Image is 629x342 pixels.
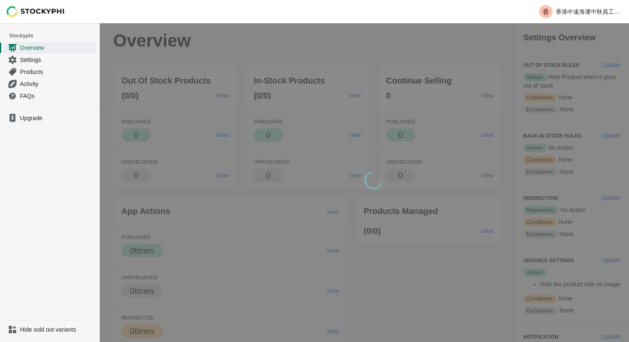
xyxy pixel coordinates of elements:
a: Hide sold out variants [3,324,96,335]
span: Settings [20,56,94,64]
a: Settings [3,54,96,66]
button: Avatar with initials 香香港中遠海運中秋員工福利 [536,3,626,20]
span: Overview [20,44,94,52]
p: 香港中遠海運中秋員工福利 [556,8,622,15]
a: Overview [3,42,96,54]
span: Upgrade [20,114,94,122]
span: Avatar with initials 香 [539,5,552,18]
span: FAQs [20,92,94,100]
span: Hide sold out variants [20,325,94,334]
text: 香 [542,8,549,15]
a: FAQs [3,90,96,102]
span: Stockyphi [9,32,99,40]
a: Upgrade [3,112,96,124]
img: Stockyphi [7,6,65,17]
a: Products [3,66,96,78]
span: Activity [20,80,94,88]
span: Products [20,68,94,76]
a: Activity [3,78,96,90]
